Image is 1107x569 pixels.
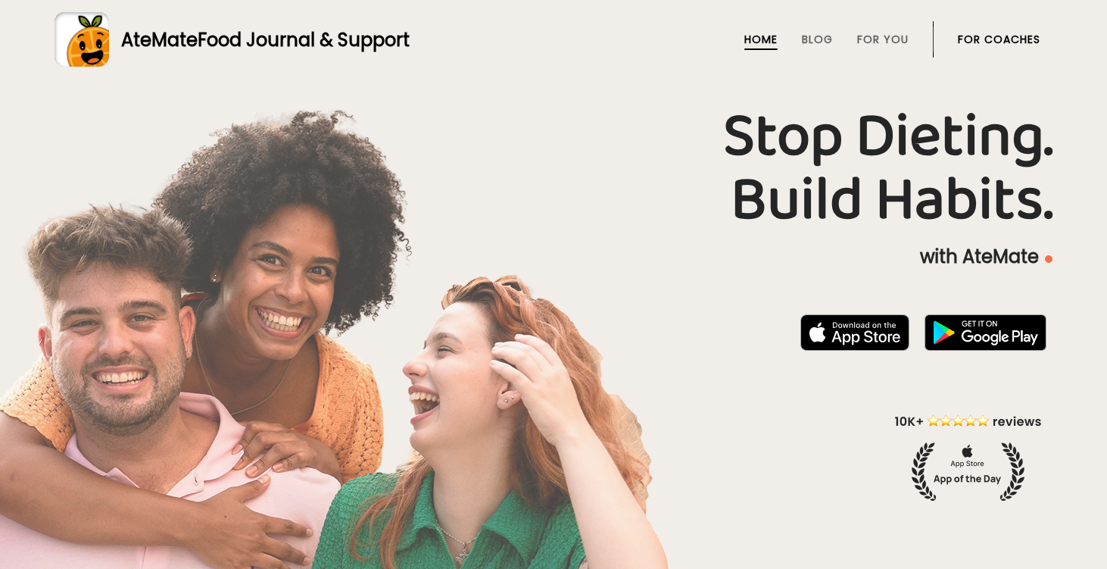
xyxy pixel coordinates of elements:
p: with AteMate [55,245,1052,269]
a: For You [857,33,909,45]
img: home-hero-appoftheday.png [884,412,1052,501]
a: AteMateFood Journal & Support [55,12,1052,67]
a: Blog [802,33,833,45]
a: For Coaches [958,33,1040,45]
img: badge-download-google.png [925,314,1046,351]
h1: Stop Dieting. Build Habits. [55,105,1052,233]
img: badge-download-apple.svg [800,314,909,351]
div: AteMate [109,27,410,53]
a: Home [744,33,778,45]
span: Food Journal & Support [198,27,410,52]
